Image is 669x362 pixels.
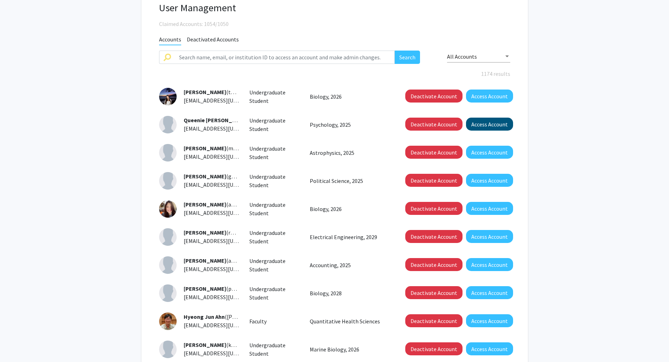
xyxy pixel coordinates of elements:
[184,209,298,216] span: [EMAIL_ADDRESS][US_STATE][DOMAIN_NAME]
[184,313,225,320] span: Hyeong Jun Ahn
[184,350,298,357] span: [EMAIL_ADDRESS][US_STATE][DOMAIN_NAME]
[159,284,177,302] img: Profile Picture
[244,172,304,189] div: Undergraduate Student
[466,230,513,243] button: Access Account
[159,228,177,246] img: Profile Picture
[154,70,516,78] div: 1174 results
[159,2,510,14] h1: User Management
[159,88,177,105] img: Profile Picture
[466,202,513,215] button: Access Account
[184,257,226,264] span: [PERSON_NAME]
[159,312,177,330] img: Profile Picture
[184,265,298,272] span: [EMAIL_ADDRESS][US_STATE][DOMAIN_NAME]
[184,173,226,180] span: [PERSON_NAME]
[184,88,226,96] span: [PERSON_NAME]
[159,20,510,28] div: Claimed Accounts: 1054/1050
[405,286,463,299] button: Deactivate Account
[184,313,270,320] span: ([PERSON_NAME])
[184,153,298,160] span: [EMAIL_ADDRESS][US_STATE][DOMAIN_NAME]
[184,88,246,96] span: (tagres)
[405,342,463,355] button: Deactivate Account
[395,51,420,64] button: Search
[310,289,390,297] p: Biology, 2028
[159,256,177,274] img: Profile Picture
[310,345,390,354] p: Marine Biology, 2026
[184,341,226,348] span: [PERSON_NAME]
[405,202,463,215] button: Deactivate Account
[466,286,513,299] button: Access Account
[5,330,30,357] iframe: Chat
[405,146,463,159] button: Deactivate Account
[466,174,513,187] button: Access Account
[310,205,390,213] p: Biology, 2026
[466,146,513,159] button: Access Account
[159,341,177,358] img: Profile Picture
[184,294,298,301] span: [EMAIL_ADDRESS][US_STATE][DOMAIN_NAME]
[405,174,463,187] button: Deactivate Account
[244,144,304,161] div: Undergraduate Student
[184,201,252,208] span: (acostaan)
[310,261,390,269] p: Accounting, 2025
[405,230,463,243] button: Deactivate Account
[159,116,177,133] img: Profile Picture
[184,145,226,152] span: [PERSON_NAME]
[447,53,477,60] span: All Accounts
[405,118,463,131] button: Deactivate Account
[184,285,242,292] span: (pka7)
[184,145,248,152] span: (mja628)
[244,116,304,133] div: Undergraduate Student
[159,200,177,218] img: Profile Picture
[184,229,251,236] span: (robertda)
[310,317,390,325] p: Quantitative Health Sciences
[310,233,390,241] p: Electrical Engineering, 2029
[244,88,304,105] div: Undergraduate Student
[184,97,298,104] span: [EMAIL_ADDRESS][US_STATE][DOMAIN_NAME]
[184,322,298,329] span: [EMAIL_ADDRESS][US_STATE][DOMAIN_NAME]
[175,51,395,64] input: Search name, email, or institution ID to access an account and make admin changes.
[159,172,177,190] img: Profile Picture
[466,314,513,327] button: Access Account
[310,177,390,185] p: Political Science, 2025
[184,125,298,132] span: [EMAIL_ADDRESS][US_STATE][DOMAIN_NAME]
[184,173,248,180] span: (gacoba)
[184,229,226,236] span: [PERSON_NAME]
[244,341,304,358] div: Undergraduate Student
[244,317,304,325] div: Faculty
[244,257,304,274] div: Undergraduate Student
[405,314,463,327] button: Deactivate Account
[405,90,463,103] button: Deactivate Account
[184,237,298,244] span: [EMAIL_ADDRESS][US_STATE][DOMAIN_NAME]
[466,342,513,355] button: Access Account
[159,36,181,45] span: Accounts
[310,149,390,157] p: Astrophysics, 2025
[184,117,273,124] span: (qabarcar)
[184,257,245,264] span: (aagag)
[187,36,239,45] span: Deactivated Accounts
[159,144,177,162] img: Profile Picture
[310,92,390,101] p: Biology, 2026
[244,285,304,302] div: Undergraduate Student
[466,118,513,131] button: Access Account
[184,341,245,348] span: (kaisea)
[244,200,304,217] div: Undergraduate Student
[466,258,513,271] button: Access Account
[184,117,248,124] span: Queenie [PERSON_NAME]
[310,120,390,129] p: Psychology, 2025
[405,258,463,271] button: Deactivate Account
[244,229,304,245] div: Undergraduate Student
[184,181,298,188] span: [EMAIL_ADDRESS][US_STATE][DOMAIN_NAME]
[466,90,513,103] button: Access Account
[184,201,226,208] span: [PERSON_NAME]
[184,285,226,292] span: [PERSON_NAME]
